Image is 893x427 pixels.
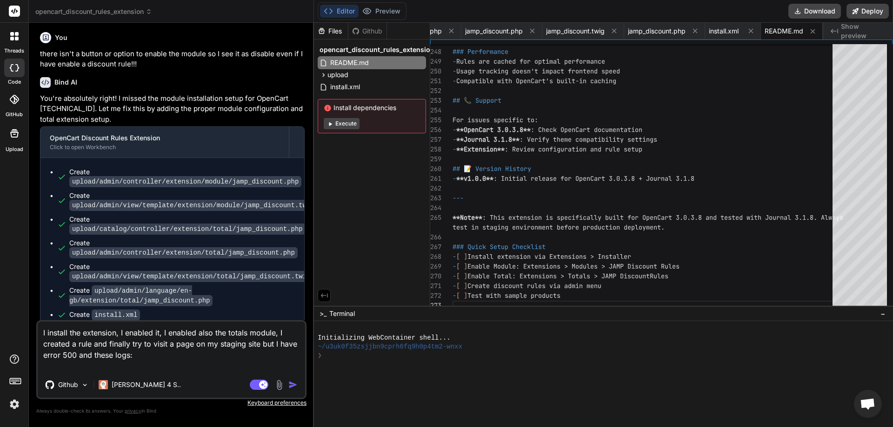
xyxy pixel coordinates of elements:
[456,252,467,261] span: [ ]
[531,125,642,134] span: : Check OpenCart documentation
[288,380,298,389] img: icon
[320,45,434,54] span: opencart_discount_rules_extension
[430,57,440,66] div: 249
[453,243,546,251] span: ### Quick Setup Checklist
[453,135,456,144] span: -
[54,78,77,87] h6: Bind AI
[456,291,467,300] span: [ ]
[69,176,301,187] code: upload/admin/controller/extension/module/jamp_discount.php
[112,380,181,389] p: [PERSON_NAME] 4 S..
[318,351,322,360] span: ❯
[50,144,280,151] div: Click to open Workbench
[430,76,440,86] div: 251
[453,96,501,105] span: ## 📞 Support
[430,115,440,125] div: 255
[456,262,467,270] span: [ ]
[456,125,531,134] span: **OpenCart 3.0.3.8**
[69,247,298,258] code: upload/admin/controller/extension/total/jamp_discount.php
[482,213,668,222] span: : This extension is specifically built for OpenCar
[467,252,631,261] span: Install extension via Extensions > Installer
[467,272,650,280] span: Enable Total: Extensions > Totals > JAMP Discount
[430,213,440,223] div: 265
[453,174,456,183] span: -
[324,103,420,112] span: Install dependencies
[6,111,23,118] label: GitHub
[467,282,601,290] span: Create discount rules via admin menu
[69,215,306,234] div: Create
[453,116,538,124] span: For issues specific to:
[456,77,616,85] span: Compatible with OpenCart's built-in caching
[320,309,327,318] span: >_
[329,309,355,318] span: Terminal
[69,310,140,320] div: Create
[69,200,317,211] code: upload/admin/view/template/extension/module/jamp_discount.twig
[493,174,680,183] span: : Initial release for OpenCart 3.0.3.8 + Journal 3
[430,301,440,310] div: 273
[879,306,887,321] button: −
[456,282,467,290] span: [ ]
[546,26,605,36] span: jamp_discount.twig
[430,154,440,164] div: 259
[453,252,456,261] span: -
[430,125,440,135] div: 256
[788,4,841,19] button: Download
[40,127,289,158] button: OpenCart Discount Rules ExtensionClick to open Workbench
[430,66,440,76] div: 250
[430,164,440,174] div: 260
[55,33,67,42] h6: You
[456,67,620,75] span: Usage tracking doesn't impact frontend speed
[453,262,456,270] span: -
[430,47,440,57] div: 248
[709,26,739,36] span: install.xml
[69,262,313,281] div: Create
[639,223,665,231] span: oyment.
[453,164,531,173] span: ## 📝 Version History
[430,252,440,262] div: 268
[430,184,440,193] div: 262
[841,22,886,40] span: Show preview
[467,262,650,270] span: Enable Module: Extensions > Modules > JAMP Discou
[453,272,456,280] span: -
[846,4,889,19] button: Deploy
[453,47,508,56] span: ### Performance
[453,291,456,300] span: -
[520,135,657,144] span: : Verify theme compatibility settings
[125,408,141,414] span: privacy
[430,96,440,105] div: 253
[359,5,404,18] button: Preview
[40,93,305,125] p: You're absolutely right! I missed the module installation setup for OpenCart [TECHNICAL_ID]. Let ...
[453,57,456,66] span: -
[854,390,882,418] a: Open chat
[274,380,285,390] img: attachment
[6,145,23,153] label: Upload
[69,271,313,282] code: upload/admin/view/template/extension/total/jamp_discount.twig
[453,194,464,202] span: ---
[81,381,89,389] img: Pick Models
[453,145,456,153] span: -
[430,262,440,271] div: 269
[880,309,886,318] span: −
[40,49,305,70] p: there isn't a button or option to enable the module so I see it as disable even if I have enable ...
[36,407,307,415] p: Always double-check its answers. Your in Bind
[69,238,298,257] div: Create
[430,281,440,291] div: 271
[430,145,440,154] div: 258
[465,26,523,36] span: jamp_discount.php
[58,380,78,389] p: Github
[329,57,370,68] span: README.md
[327,70,348,79] span: upload
[69,286,295,305] div: Create
[69,167,301,186] div: Create
[467,291,560,300] span: Test with sample products
[7,396,22,412] img: settings
[453,223,639,231] span: test in staging environment before production depl
[430,174,440,184] div: 261
[430,232,440,242] div: 266
[430,203,440,213] div: 264
[329,81,361,92] span: install.xml
[628,26,686,36] span: jamp_discount.php
[430,193,440,203] div: 263
[69,223,306,235] code: upload/catalog/controller/extension/total/jamp_discount.php
[318,342,462,351] span: ~/u3uk0f35zsjjbn9cprh6fq9h0p4tm2-wnxx
[505,145,642,153] span: : Review configuration and rule setup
